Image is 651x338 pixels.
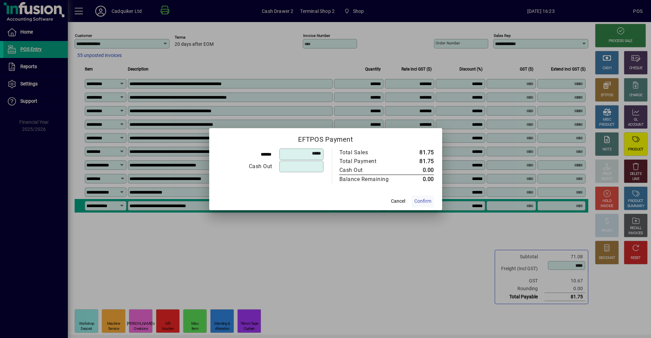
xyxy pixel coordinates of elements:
[412,195,434,207] button: Confirm
[209,128,442,148] h2: EFTPOS Payment
[387,195,409,207] button: Cancel
[391,198,405,205] span: Cancel
[339,157,403,166] td: Total Payment
[403,175,434,184] td: 0.00
[403,157,434,166] td: 81.75
[403,148,434,157] td: 81.75
[403,166,434,175] td: 0.00
[339,148,403,157] td: Total Sales
[218,162,272,171] div: Cash Out
[339,166,396,174] div: Cash Out
[414,198,431,205] span: Confirm
[339,175,396,183] div: Balance Remaining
